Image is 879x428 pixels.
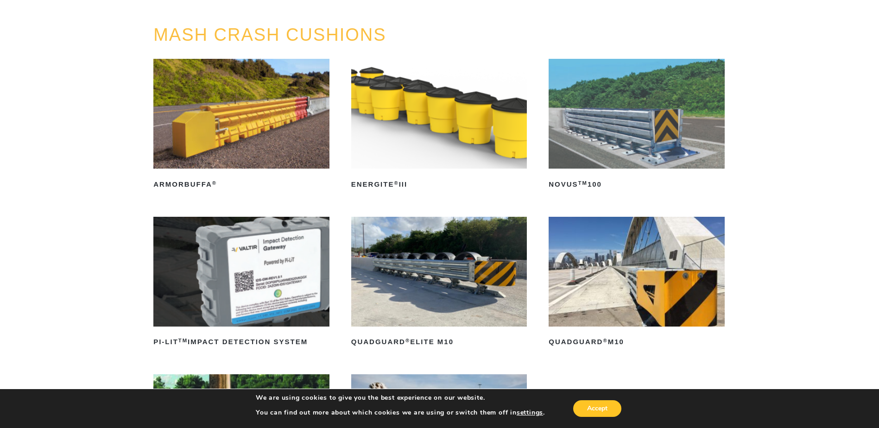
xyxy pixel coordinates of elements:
[153,335,329,350] h2: PI-LIT Impact Detection System
[573,400,621,417] button: Accept
[517,409,543,417] button: settings
[405,338,410,343] sup: ®
[153,25,386,44] a: MASH CRASH CUSHIONS
[153,177,329,192] h2: ArmorBuffa
[351,217,527,350] a: QuadGuard®Elite M10
[212,180,217,186] sup: ®
[549,217,725,350] a: QuadGuard®M10
[351,177,527,192] h2: ENERGITE III
[256,394,545,402] p: We are using cookies to give you the best experience on our website.
[394,180,398,186] sup: ®
[549,59,725,192] a: NOVUSTM100
[351,59,527,192] a: ENERGITE®III
[549,335,725,350] h2: QuadGuard M10
[178,338,188,343] sup: TM
[549,177,725,192] h2: NOVUS 100
[351,335,527,350] h2: QuadGuard Elite M10
[153,217,329,350] a: PI-LITTMImpact Detection System
[256,409,545,417] p: You can find out more about which cookies we are using or switch them off in .
[603,338,607,343] sup: ®
[578,180,588,186] sup: TM
[153,59,329,192] a: ArmorBuffa®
